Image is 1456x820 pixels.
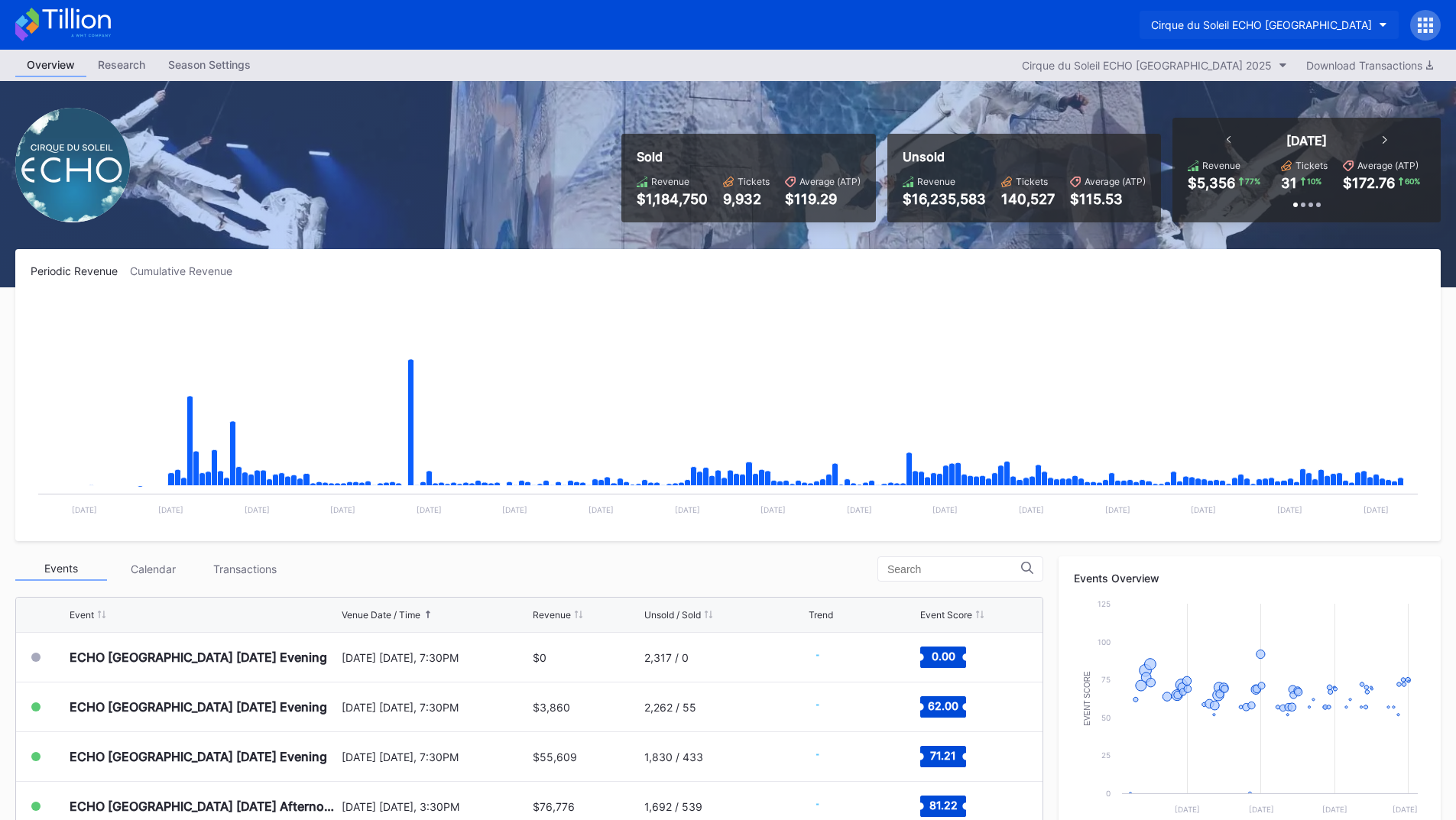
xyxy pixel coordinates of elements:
[1098,599,1111,608] text: 125
[15,53,86,77] a: Overview
[1175,805,1200,814] text: [DATE]
[533,701,570,714] div: $3,860
[723,191,770,207] div: 9,932
[920,609,972,621] div: Event Score
[342,750,530,763] div: [DATE] [DATE], 7:30PM
[199,557,290,581] div: Transactions
[1281,175,1297,191] div: 31
[1188,175,1235,191] div: $5,356
[929,799,957,812] text: 81.22
[158,505,183,514] text: [DATE]
[86,53,157,76] div: Research
[760,505,786,514] text: [DATE]
[533,651,546,664] div: $0
[342,800,530,813] div: [DATE] [DATE], 3:30PM
[1101,713,1111,722] text: 50
[1083,671,1091,726] text: Event Score
[1393,805,1418,814] text: [DATE]
[903,191,986,207] div: $16,235,583
[785,191,861,207] div: $119.29
[675,505,700,514] text: [DATE]
[637,191,708,207] div: $1,184,750
[799,176,861,187] div: Average (ATP)
[1277,505,1302,514] text: [DATE]
[809,638,854,676] svg: Chart title
[847,505,872,514] text: [DATE]
[809,688,854,726] svg: Chart title
[107,557,199,581] div: Calendar
[738,176,770,187] div: Tickets
[1403,175,1422,187] div: 60 %
[809,737,854,776] svg: Chart title
[928,699,958,712] text: 62.00
[70,799,338,814] div: ECHO [GEOGRAPHIC_DATA] [DATE] Afternoon
[342,609,420,621] div: Venue Date / Time
[15,557,107,581] div: Events
[533,609,571,621] div: Revenue
[533,750,577,763] div: $55,609
[1070,191,1146,207] div: $115.53
[1286,133,1327,148] div: [DATE]
[130,264,245,277] div: Cumulative Revenue
[70,749,327,764] div: ECHO [GEOGRAPHIC_DATA] [DATE] Evening
[644,701,696,714] div: 2,262 / 55
[86,53,157,77] a: Research
[1151,18,1372,31] div: Cirque du Soleil ECHO [GEOGRAPHIC_DATA]
[932,505,958,514] text: [DATE]
[1306,59,1433,72] div: Download Transactions
[589,505,614,514] text: [DATE]
[502,505,527,514] text: [DATE]
[1019,505,1044,514] text: [DATE]
[809,609,833,621] div: Trend
[1305,175,1323,187] div: 10 %
[651,176,689,187] div: Revenue
[1299,55,1441,76] button: Download Transactions
[644,651,689,664] div: 2,317 / 0
[417,505,442,514] text: [DATE]
[1074,572,1425,585] div: Events Overview
[1014,55,1295,76] button: Cirque du Soleil ECHO [GEOGRAPHIC_DATA] 2025
[931,650,955,663] text: 0.00
[533,800,575,813] div: $76,776
[903,149,1146,164] div: Unsold
[31,297,1425,526] svg: Chart title
[157,53,262,76] div: Season Settings
[1022,59,1272,72] div: Cirque du Soleil ECHO [GEOGRAPHIC_DATA] 2025
[330,505,355,514] text: [DATE]
[1101,750,1111,760] text: 25
[1106,789,1111,798] text: 0
[1191,505,1216,514] text: [DATE]
[245,505,270,514] text: [DATE]
[70,609,94,621] div: Event
[31,264,130,277] div: Periodic Revenue
[15,108,130,222] img: Cirque_du_Soleil_ECHO_San_Francisco_Primary.png
[1295,160,1328,171] div: Tickets
[917,176,955,187] div: Revenue
[1085,176,1146,187] div: Average (ATP)
[70,699,327,715] div: ECHO [GEOGRAPHIC_DATA] [DATE] Evening
[70,650,327,665] div: ECHO [GEOGRAPHIC_DATA] [DATE] Evening
[1016,176,1048,187] div: Tickets
[1364,505,1389,514] text: [DATE]
[1357,160,1419,171] div: Average (ATP)
[1101,675,1111,684] text: 75
[1001,191,1055,207] div: 140,527
[1140,11,1399,39] button: Cirque du Soleil ECHO [GEOGRAPHIC_DATA]
[644,609,701,621] div: Unsold / Sold
[342,701,530,714] div: [DATE] [DATE], 7:30PM
[1249,805,1274,814] text: [DATE]
[644,800,702,813] div: 1,692 / 539
[72,505,97,514] text: [DATE]
[342,651,530,664] div: [DATE] [DATE], 7:30PM
[1343,175,1395,191] div: $172.76
[637,149,861,164] div: Sold
[1098,637,1111,647] text: 100
[1322,805,1347,814] text: [DATE]
[644,750,703,763] div: 1,830 / 433
[930,749,956,762] text: 71.21
[1105,505,1130,514] text: [DATE]
[157,53,262,77] a: Season Settings
[1202,160,1240,171] div: Revenue
[887,563,1021,575] input: Search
